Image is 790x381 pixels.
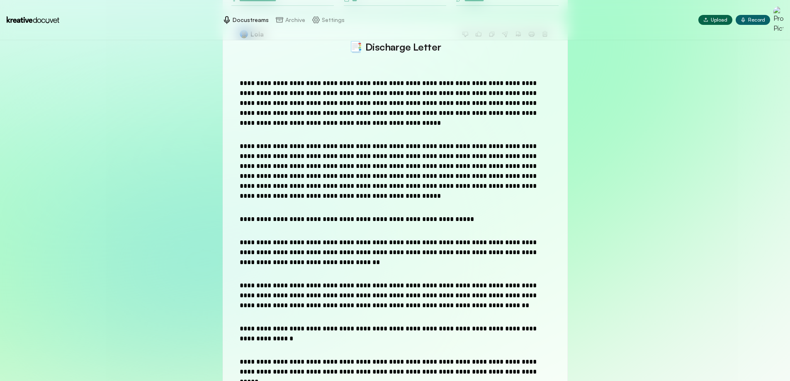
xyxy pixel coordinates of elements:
[349,40,362,53] span: emoji
[748,17,765,23] span: Record
[285,16,305,24] p: Archive
[223,16,269,24] a: Docustreams
[736,15,770,25] button: Record
[233,16,269,24] p: Docustreams
[773,7,783,33] img: Profile Picture
[312,16,345,24] a: Settings
[698,15,732,25] button: Upload
[322,16,345,24] p: Settings
[711,17,727,23] span: Upload
[240,40,551,53] h2: Discharge Letter
[275,16,305,24] a: Archive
